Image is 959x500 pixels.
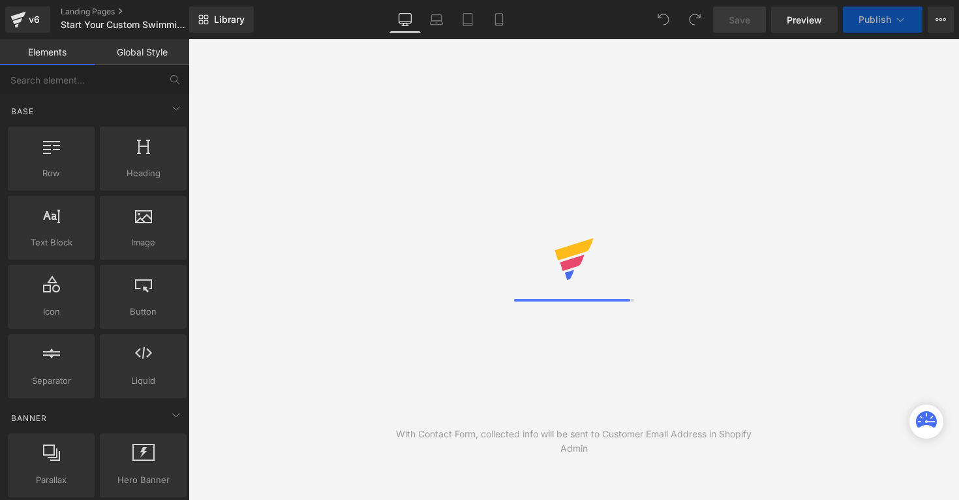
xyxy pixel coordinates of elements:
span: Start Your Custom Swimming & Diving Ring Design [DATE]! [61,20,186,30]
span: Heading [104,166,183,180]
span: Library [214,14,245,25]
span: Base [10,105,35,117]
span: Banner [10,412,48,424]
span: Save [729,13,750,27]
span: Row [12,166,91,180]
a: Desktop [389,7,421,33]
a: Laptop [421,7,452,33]
span: Parallax [12,473,91,487]
span: Separator [12,374,91,388]
div: v6 [26,11,42,28]
button: Redo [682,7,708,33]
a: Preview [771,7,838,33]
span: Hero Banner [104,473,183,487]
div: With Contact Form, collected info will be sent to Customer Email Address in Shopify Admin [381,427,767,456]
button: Publish [843,7,922,33]
span: Icon [12,305,91,319]
a: Global Style [95,39,189,65]
a: v6 [5,7,50,33]
span: Preview [787,13,822,27]
span: Image [104,236,183,249]
a: Tablet [452,7,483,33]
span: Publish [859,14,891,25]
a: New Library [189,7,254,33]
span: Text Block [12,236,91,249]
button: More [928,7,954,33]
a: Mobile [483,7,515,33]
a: Landing Pages [61,7,211,17]
span: Button [104,305,183,319]
span: Liquid [104,374,183,388]
button: Undo [650,7,677,33]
